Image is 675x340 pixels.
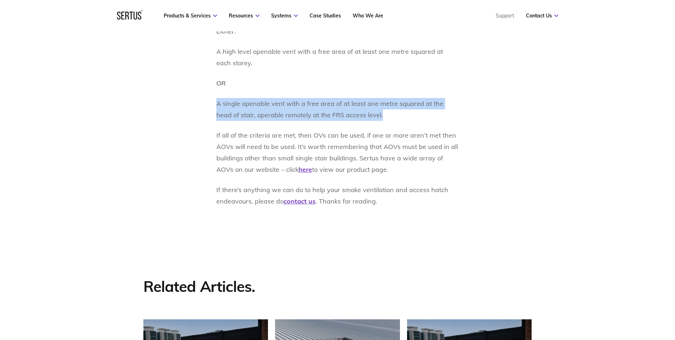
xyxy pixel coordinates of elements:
div: Related Articles. [143,277,320,296]
a: Case Studies [310,12,341,19]
a: Who We Are [353,12,383,19]
a: contact us [284,197,316,205]
b: Either: [216,27,236,35]
a: Products & Services [164,12,217,19]
iframe: Chat Widget [547,257,675,340]
a: here [299,165,312,174]
a: Systems [271,12,298,19]
p: A high level openable vent with a free area of at least one metre squared at each storey. [216,46,459,69]
p: If all of the criteria are met, then OVs can be used, if one or more aren’t met then AOVs will ne... [216,130,459,175]
p: A single openable vent with a free area of at least one metre squared at the head of stair, opera... [216,98,459,121]
b: OR [216,79,226,87]
p: If there’s anything we can do to help your smoke ventilation and access hatch endeavours, please ... [216,184,459,207]
a: Support [496,12,514,19]
a: Resources [229,12,259,19]
a: Contact Us [526,12,558,19]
